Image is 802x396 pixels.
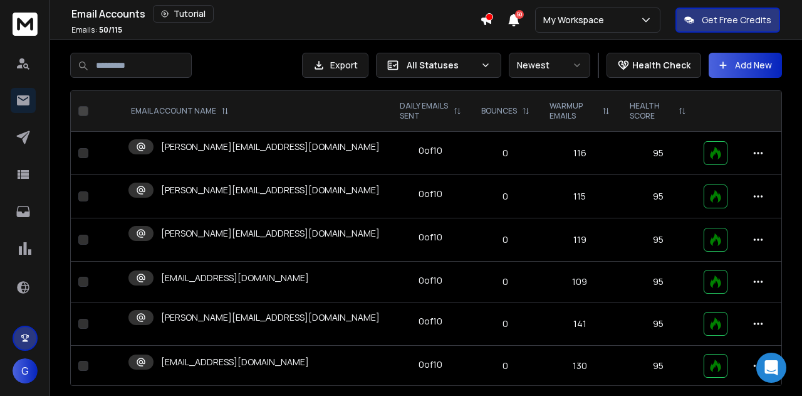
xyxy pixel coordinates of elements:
td: 95 [620,346,696,387]
p: [EMAIL_ADDRESS][DOMAIN_NAME] [161,272,309,284]
p: 0 [479,233,532,246]
div: 0 of 10 [419,274,442,287]
td: 95 [620,262,696,302]
p: 0 [479,190,532,203]
button: Add New [709,53,782,78]
button: Newest [509,53,590,78]
p: Health Check [632,59,690,72]
td: 116 [539,132,620,175]
div: 0 of 10 [419,315,442,328]
div: 0 of 10 [419,188,442,200]
p: BOUNCES [481,106,517,116]
p: Emails : [71,25,122,35]
p: 0 [479,147,532,159]
div: Email Accounts [71,5,480,23]
p: HEALTH SCORE [630,101,674,121]
button: Get Free Credits [675,8,780,33]
button: Health Check [607,53,701,78]
p: WARMUP EMAILS [549,101,597,121]
td: 119 [539,218,620,262]
td: 95 [620,218,696,262]
button: G [13,358,38,383]
p: 0 [479,276,532,288]
p: [PERSON_NAME][EMAIL_ADDRESS][DOMAIN_NAME] [161,184,380,196]
p: [PERSON_NAME][EMAIL_ADDRESS][DOMAIN_NAME] [161,311,380,324]
p: Get Free Credits [702,14,771,26]
div: 0 of 10 [419,144,442,157]
span: 50 / 115 [99,24,122,35]
div: Open Intercom Messenger [756,353,786,383]
span: 50 [515,10,524,19]
p: My Workspace [543,14,609,26]
p: DAILY EMAILS SENT [400,101,449,121]
p: 0 [479,360,532,372]
p: 0 [479,318,532,330]
p: [PERSON_NAME][EMAIL_ADDRESS][DOMAIN_NAME] [161,141,380,153]
td: 141 [539,302,620,346]
div: 0 of 10 [419,358,442,371]
button: Export [302,53,368,78]
div: EMAIL ACCOUNT NAME [131,106,229,116]
button: Tutorial [153,5,214,23]
td: 115 [539,175,620,218]
td: 109 [539,262,620,302]
div: 0 of 10 [419,231,442,243]
td: 95 [620,302,696,346]
td: 95 [620,175,696,218]
td: 130 [539,346,620,387]
td: 95 [620,132,696,175]
p: [EMAIL_ADDRESS][DOMAIN_NAME] [161,356,309,368]
p: [PERSON_NAME][EMAIL_ADDRESS][DOMAIN_NAME] [161,227,380,240]
p: All Statuses [407,59,476,72]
